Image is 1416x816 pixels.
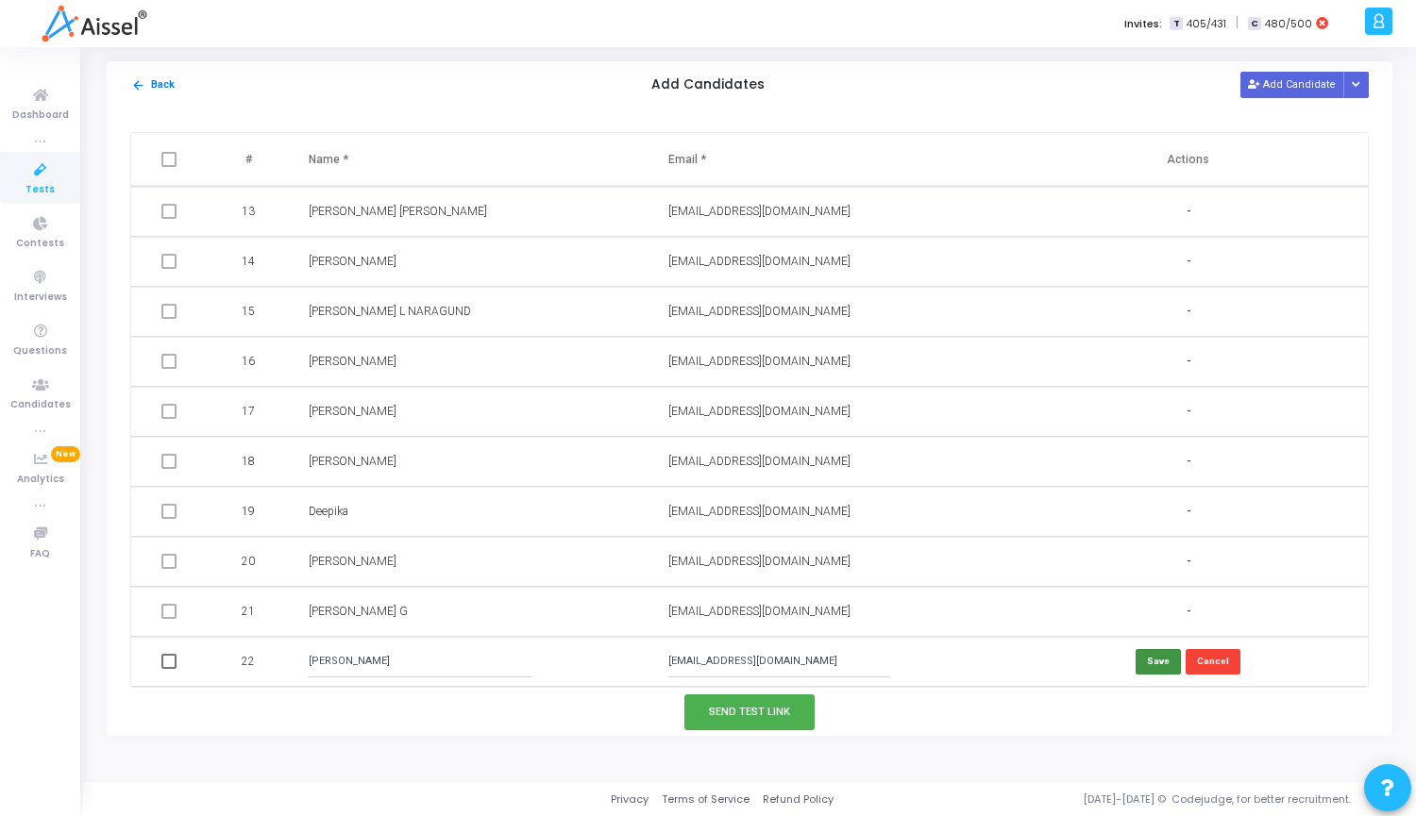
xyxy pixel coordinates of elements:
[51,446,80,462] span: New
[1187,304,1190,320] span: -
[211,133,290,186] th: #
[309,605,408,618] span: [PERSON_NAME] G
[14,290,67,306] span: Interviews
[668,355,851,368] span: [EMAIL_ADDRESS][DOMAIN_NAME]
[1187,16,1226,32] span: 405/431
[649,133,1009,186] th: Email *
[668,555,851,568] span: [EMAIL_ADDRESS][DOMAIN_NAME]
[1187,504,1190,520] span: -
[309,555,396,568] span: [PERSON_NAME]
[13,343,67,359] span: Questions
[668,205,851,218] span: [EMAIL_ADDRESS][DOMAIN_NAME]
[242,653,255,670] span: 22
[309,205,487,218] span: [PERSON_NAME] [PERSON_NAME]
[10,397,71,413] span: Candidates
[1187,254,1190,270] span: -
[309,255,396,268] span: [PERSON_NAME]
[684,694,815,729] button: Send Test Link
[668,605,851,618] span: [EMAIL_ADDRESS][DOMAIN_NAME]
[1187,604,1190,620] span: -
[668,255,851,268] span: [EMAIL_ADDRESS][DOMAIN_NAME]
[1187,454,1190,470] span: -
[1186,649,1240,674] button: Cancel
[242,403,255,420] span: 17
[1136,649,1181,674] button: Save
[1248,17,1260,31] span: C
[651,77,765,93] h5: Add Candidates
[309,455,396,468] span: [PERSON_NAME]
[12,108,69,124] span: Dashboard
[662,791,750,808] a: Terms of Service
[668,455,851,468] span: [EMAIL_ADDRESS][DOMAIN_NAME]
[242,603,255,620] span: 21
[1187,404,1190,420] span: -
[611,791,649,808] a: Privacy
[1008,133,1368,186] th: Actions
[30,546,50,562] span: FAQ
[834,791,1392,808] div: [DATE]-[DATE] © Codejudge, for better recruitment.
[763,791,834,808] a: Refund Policy
[309,505,348,518] span: Deepika
[1124,16,1162,32] label: Invites:
[1343,72,1370,97] div: Button group with nested dropdown
[25,182,55,198] span: Tests
[1240,72,1344,97] button: Add Candidate
[131,78,145,92] mat-icon: arrow_back
[1187,354,1190,370] span: -
[309,355,396,368] span: [PERSON_NAME]
[16,236,64,252] span: Contests
[668,405,851,418] span: [EMAIL_ADDRESS][DOMAIN_NAME]
[42,5,146,42] img: logo
[242,453,255,470] span: 18
[668,305,851,318] span: [EMAIL_ADDRESS][DOMAIN_NAME]
[242,203,255,220] span: 13
[1265,16,1312,32] span: 480/500
[242,253,255,270] span: 14
[1187,204,1190,220] span: -
[309,405,396,418] span: [PERSON_NAME]
[130,76,176,94] button: Back
[242,353,255,370] span: 16
[290,133,649,186] th: Name *
[17,472,64,488] span: Analytics
[1170,17,1182,31] span: T
[242,553,255,570] span: 20
[242,503,255,520] span: 19
[1187,554,1190,570] span: -
[1236,13,1239,33] span: |
[242,303,255,320] span: 15
[309,305,471,318] span: [PERSON_NAME] L NARAGUND
[668,505,851,518] span: [EMAIL_ADDRESS][DOMAIN_NAME]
